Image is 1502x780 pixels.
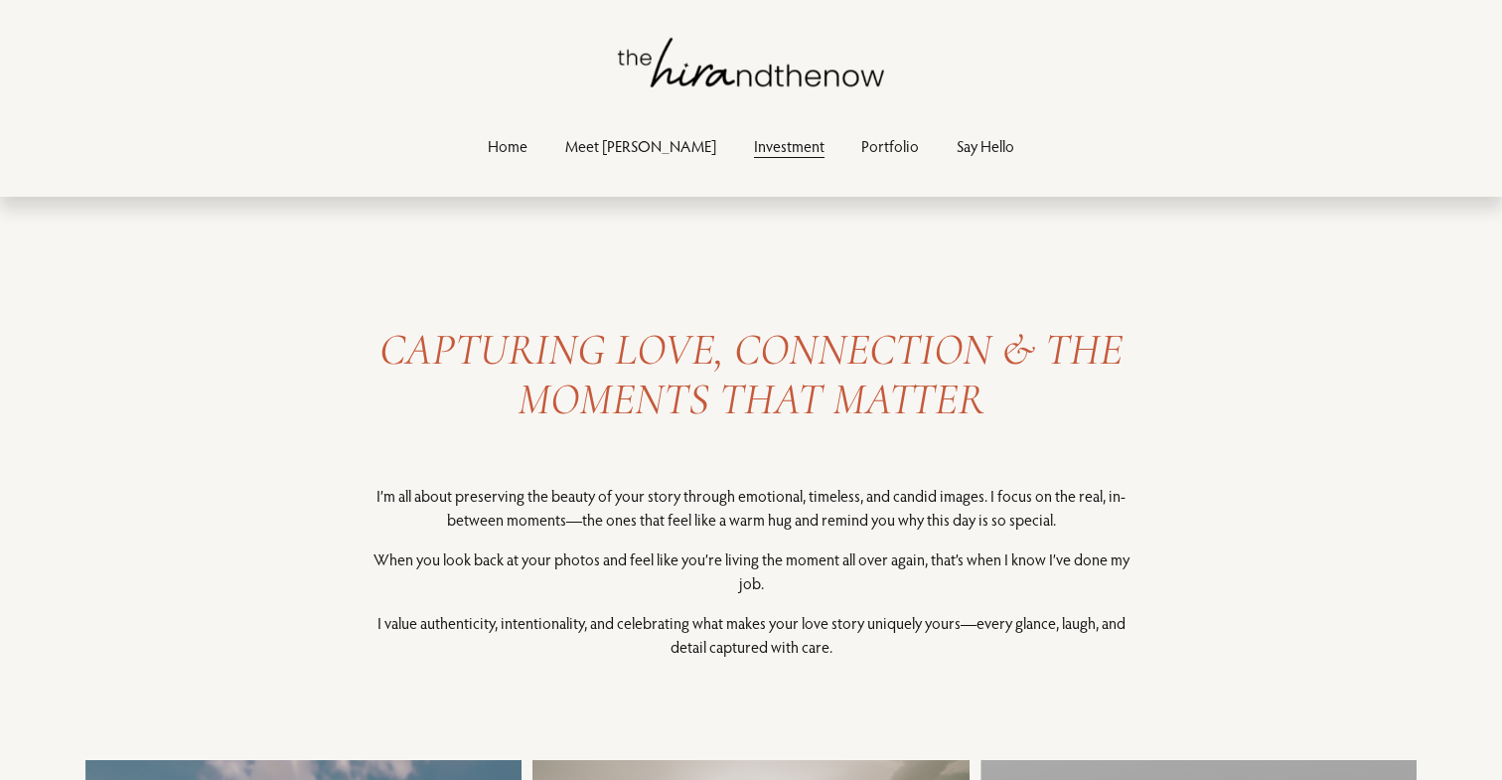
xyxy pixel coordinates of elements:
[957,132,1014,159] a: Say Hello
[754,132,825,159] a: Investment
[366,484,1137,532] p: I’m all about preserving the beauty of your story through emotional, timeless, and candid images....
[861,132,919,159] a: Portfolio
[488,132,527,159] a: Home
[366,547,1137,595] p: When you look back at your photos and feel like you’re living the moment all over again, that’s w...
[379,323,1132,426] em: CAPTURING LOVE, CONNECTION & THE MOMENTS THAT MATTER
[565,132,716,159] a: Meet [PERSON_NAME]
[618,38,884,87] img: thehirandthenow
[366,611,1137,659] p: I value authenticity, intentionality, and celebrating what makes your love story uniquely yours—e...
